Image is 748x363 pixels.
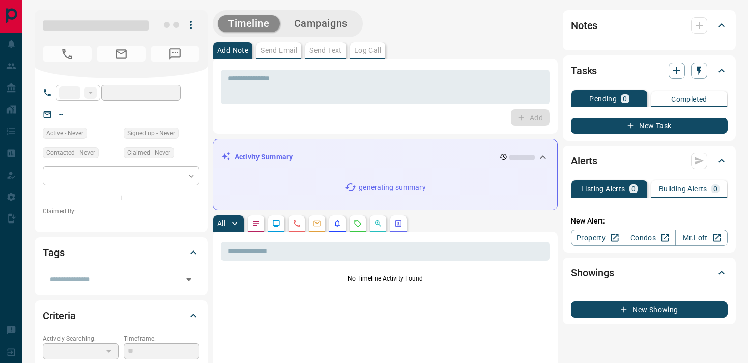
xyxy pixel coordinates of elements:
p: 0 [623,95,627,102]
svg: Listing Alerts [333,219,341,228]
svg: Requests [354,219,362,228]
h2: Tasks [571,63,597,79]
p: Completed [671,96,707,103]
p: Pending [589,95,617,102]
button: Open [182,272,196,287]
svg: Notes [252,219,260,228]
p: New Alert: [571,216,728,227]
svg: Emails [313,219,321,228]
div: Criteria [43,303,199,328]
button: New Showing [571,301,728,318]
div: Notes [571,13,728,38]
div: Tasks [571,59,728,83]
p: Timeframe: [124,334,199,343]
div: Alerts [571,149,728,173]
p: Actively Searching: [43,334,119,343]
h2: Notes [571,17,597,34]
span: No Number [43,46,92,62]
span: Active - Never [46,128,83,138]
a: Property [571,230,623,246]
h2: Criteria [43,308,76,324]
span: Signed up - Never [127,128,175,138]
svg: Calls [293,219,301,228]
svg: Agent Actions [394,219,402,228]
div: Activity Summary [221,148,549,166]
a: Mr.Loft [675,230,728,246]
p: 0 [713,185,717,192]
p: No Timeline Activity Found [221,274,550,283]
span: No Email [97,46,146,62]
h2: Tags [43,244,64,261]
a: -- [59,110,63,118]
div: Tags [43,240,199,265]
h2: Showings [571,265,614,281]
p: generating summary [359,182,425,193]
span: Claimed - Never [127,148,170,158]
span: No Number [151,46,199,62]
svg: Opportunities [374,219,382,228]
svg: Lead Browsing Activity [272,219,280,228]
button: Campaigns [284,15,358,32]
span: Contacted - Never [46,148,95,158]
a: Condos [623,230,675,246]
h2: Alerts [571,153,597,169]
p: 0 [631,185,636,192]
p: Listing Alerts [581,185,625,192]
p: Activity Summary [235,152,293,162]
p: All [217,220,225,227]
p: Building Alerts [659,185,707,192]
button: Timeline [218,15,280,32]
p: Add Note [217,47,248,54]
p: Claimed By: [43,207,199,216]
button: New Task [571,118,728,134]
div: Showings [571,261,728,285]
